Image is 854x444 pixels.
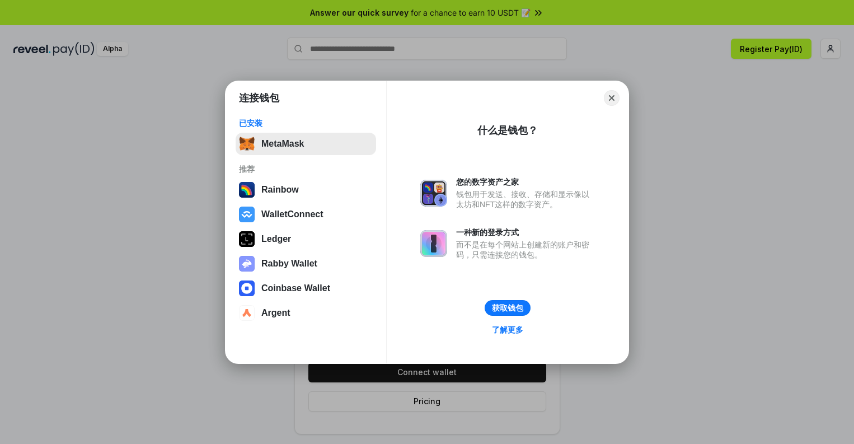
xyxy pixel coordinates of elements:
div: 一种新的登录方式 [456,227,595,237]
img: svg+xml,%3Csvg%20xmlns%3D%22http%3A%2F%2Fwww.w3.org%2F2000%2Fsvg%22%20fill%3D%22none%22%20viewBox... [239,256,255,272]
img: svg+xml,%3Csvg%20width%3D%22120%22%20height%3D%22120%22%20viewBox%3D%220%200%20120%20120%22%20fil... [239,182,255,198]
button: WalletConnect [236,203,376,226]
div: WalletConnect [261,209,323,219]
button: Rabby Wallet [236,253,376,275]
img: svg+xml,%3Csvg%20width%3D%2228%22%20height%3D%2228%22%20viewBox%3D%220%200%2028%2028%22%20fill%3D... [239,305,255,321]
img: svg+xml,%3Csvg%20width%3D%2228%22%20height%3D%2228%22%20viewBox%3D%220%200%2028%2028%22%20fill%3D... [239,281,255,296]
img: svg+xml,%3Csvg%20xmlns%3D%22http%3A%2F%2Fwww.w3.org%2F2000%2Fsvg%22%20fill%3D%22none%22%20viewBox... [420,230,447,257]
div: 什么是钱包？ [477,124,538,137]
div: 您的数字资产之家 [456,177,595,187]
button: Coinbase Wallet [236,277,376,300]
div: 而不是在每个网站上创建新的账户和密码，只需连接您的钱包。 [456,240,595,260]
div: 钱包用于发送、接收、存储和显示像以太坊和NFT这样的数字资产。 [456,189,595,209]
div: 了解更多 [492,325,523,335]
div: Coinbase Wallet [261,283,330,293]
div: Ledger [261,234,291,244]
div: 推荐 [239,164,373,174]
div: Argent [261,308,290,318]
img: svg+xml,%3Csvg%20fill%3D%22none%22%20height%3D%2233%22%20viewBox%3D%220%200%2035%2033%22%20width%... [239,136,255,152]
a: 了解更多 [485,323,530,337]
button: Rainbow [236,179,376,201]
img: svg+xml,%3Csvg%20xmlns%3D%22http%3A%2F%2Fwww.w3.org%2F2000%2Fsvg%22%20width%3D%2228%22%20height%3... [239,231,255,247]
button: Ledger [236,228,376,250]
div: 获取钱包 [492,303,523,313]
button: Close [604,90,620,106]
div: 已安装 [239,118,373,128]
div: Rabby Wallet [261,259,317,269]
div: Rainbow [261,185,299,195]
div: MetaMask [261,139,304,149]
button: 获取钱包 [485,300,531,316]
h1: 连接钱包 [239,91,279,105]
button: Argent [236,302,376,324]
img: svg+xml,%3Csvg%20xmlns%3D%22http%3A%2F%2Fwww.w3.org%2F2000%2Fsvg%22%20fill%3D%22none%22%20viewBox... [420,180,447,207]
img: svg+xml,%3Csvg%20width%3D%2228%22%20height%3D%2228%22%20viewBox%3D%220%200%2028%2028%22%20fill%3D... [239,207,255,222]
button: MetaMask [236,133,376,155]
